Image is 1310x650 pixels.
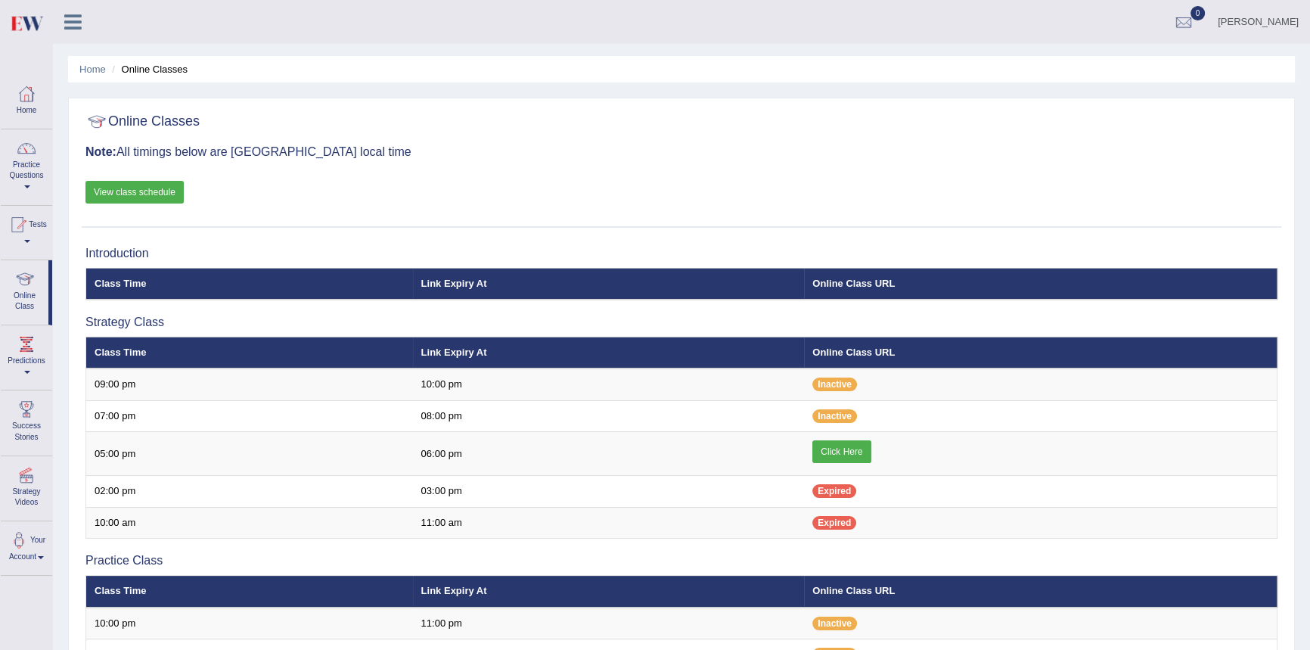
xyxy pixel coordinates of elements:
[1,325,52,385] a: Predictions
[413,268,805,300] th: Link Expiry At
[79,64,106,75] a: Home
[812,409,857,423] span: Inactive
[812,484,856,498] span: Expired
[1,260,48,320] a: Online Class
[85,247,1277,260] h3: Introduction
[86,400,413,432] td: 07:00 pm
[812,440,871,463] a: Click Here
[1,206,52,255] a: Tests
[85,145,116,158] b: Note:
[86,476,413,508] td: 02:00 pm
[1,75,52,124] a: Home
[413,432,805,476] td: 06:00 pm
[108,62,188,76] li: Online Classes
[86,507,413,539] td: 10:00 am
[413,337,805,369] th: Link Expiry At
[86,337,413,369] th: Class Time
[1,456,52,516] a: Strategy Videos
[86,369,413,400] td: 09:00 pm
[1,521,52,571] a: Your Account
[85,110,200,133] h2: Online Classes
[812,617,857,630] span: Inactive
[413,608,805,639] td: 11:00 pm
[85,181,184,204] a: View class schedule
[804,576,1277,608] th: Online Class URL
[86,608,413,639] td: 10:00 pm
[812,516,856,530] span: Expired
[86,268,413,300] th: Class Time
[413,369,805,400] td: 10:00 pm
[804,337,1277,369] th: Online Class URL
[413,576,805,608] th: Link Expiry At
[1,390,52,450] a: Success Stories
[1,129,52,201] a: Practice Questions
[812,378,857,391] span: Inactive
[413,507,805,539] td: 11:00 am
[85,554,1277,568] h3: Practice Class
[804,268,1277,300] th: Online Class URL
[86,432,413,476] td: 05:00 pm
[1190,6,1206,20] span: 0
[85,145,1277,159] h3: All timings below are [GEOGRAPHIC_DATA] local time
[413,476,805,508] td: 03:00 pm
[413,400,805,432] td: 08:00 pm
[85,316,1277,329] h3: Strategy Class
[86,576,413,608] th: Class Time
